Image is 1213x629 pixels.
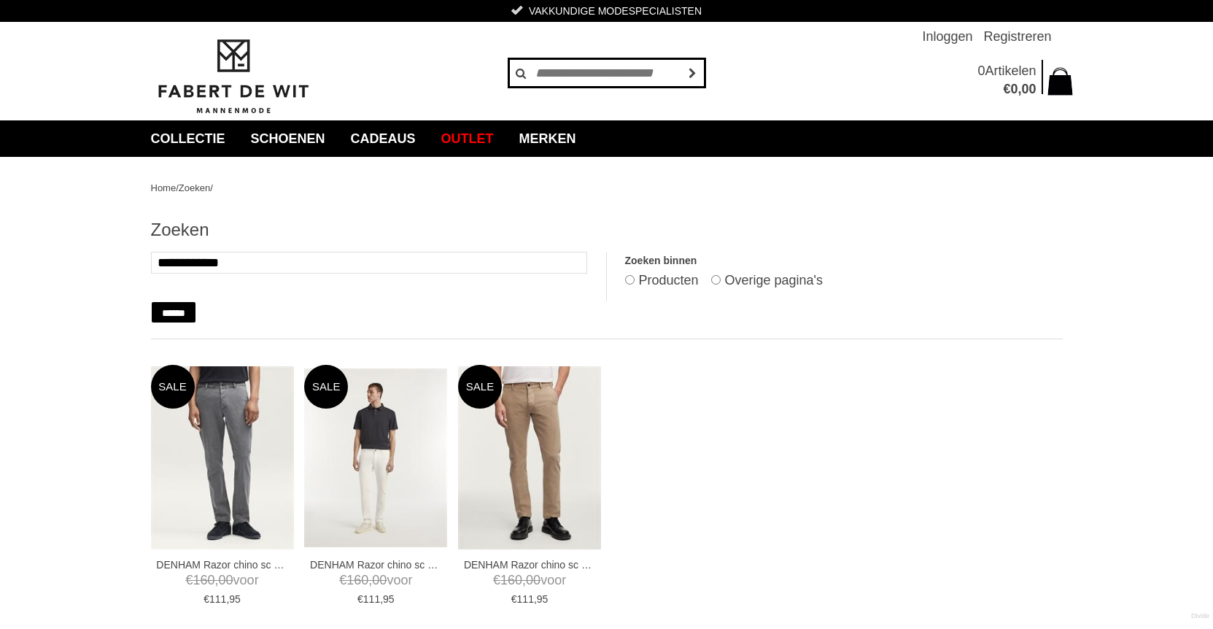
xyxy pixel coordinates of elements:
[517,593,534,605] span: 111
[380,593,383,605] span: ,
[219,573,233,587] span: 00
[310,571,441,590] span: voor
[1021,82,1036,96] span: 00
[977,63,985,78] span: 0
[156,571,287,590] span: voor
[464,558,595,571] a: DENHAM Razor chino sc Broeken en Pantalons
[346,573,368,587] span: 160
[430,120,505,157] a: Outlet
[215,573,219,587] span: ,
[340,120,427,157] a: Cadeaus
[176,182,179,193] span: /
[458,366,601,550] img: DENHAM Razor chino sc Broeken en Pantalons
[985,63,1036,78] span: Artikelen
[151,366,294,550] img: DENHAM Razor chino sc Broeken en Pantalons
[534,593,537,605] span: ,
[983,22,1051,51] a: Registreren
[363,593,380,605] span: 111
[310,558,441,571] a: DENHAM Razor chino sc Broeken en Pantalons
[226,593,229,605] span: ,
[186,573,193,587] span: €
[511,593,517,605] span: €
[508,120,587,157] a: Merken
[372,573,387,587] span: 00
[1018,82,1021,96] span: ,
[151,37,315,116] img: Fabert de Wit
[638,273,698,288] label: Producten
[383,593,395,605] span: 95
[204,593,209,605] span: €
[156,558,287,571] a: DENHAM Razor chino sc Broeken en Pantalons
[464,571,595,590] span: voor
[140,120,236,157] a: collectie
[193,573,215,587] span: 160
[304,368,447,547] img: DENHAM Razor chino sc Broeken en Pantalons
[493,573,500,587] span: €
[209,593,226,605] span: 111
[240,120,336,157] a: Schoenen
[339,573,346,587] span: €
[151,182,177,193] a: Home
[526,573,540,587] span: 00
[179,182,210,193] a: Zoeken
[500,573,522,587] span: 160
[537,593,549,605] span: 95
[625,252,1062,270] label: Zoeken binnen
[522,573,526,587] span: ,
[922,22,972,51] a: Inloggen
[1010,82,1018,96] span: 0
[1003,82,1010,96] span: €
[210,182,213,193] span: /
[357,593,363,605] span: €
[725,273,823,288] label: Overige pagina's
[1191,607,1209,625] a: Divide
[368,573,372,587] span: ,
[229,593,241,605] span: 95
[151,219,1063,241] h1: Zoeken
